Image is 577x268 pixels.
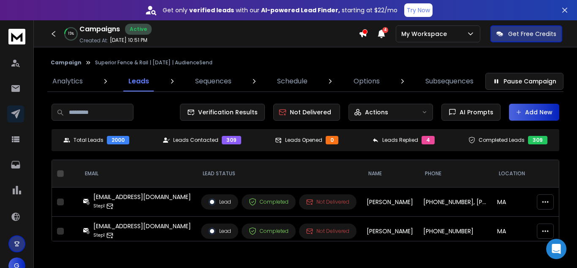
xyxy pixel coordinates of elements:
[492,160,532,188] th: location
[546,239,566,259] div: Open Intercom Messenger
[277,76,308,86] p: Schedule
[68,31,74,36] p: 15 %
[285,137,322,144] p: Leads Opened
[110,37,147,44] p: [DATE] 10:51 PM
[382,137,418,144] p: Leads Replied
[306,199,349,205] div: Not Delivered
[47,71,88,91] a: Analytics
[362,160,418,188] th: NAME
[441,104,501,121] button: AI Prompts
[95,59,212,66] p: Superior Fence & Rail | [DATE] | AudienceSend
[404,3,433,17] button: Try Now
[93,222,191,230] div: [EMAIL_ADDRESS][DOMAIN_NAME]
[180,104,265,121] button: Verification Results
[479,137,525,144] p: Completed Leads
[418,188,492,217] td: [PHONE_NUMBER], [PHONE_NUMBER], [PHONE_NUMBER], [PHONE_NUMBER]
[73,137,103,144] p: Total Leads
[407,6,430,14] p: Try Now
[425,76,474,86] p: Subsequences
[326,136,338,144] div: 0
[195,76,231,86] p: Sequences
[365,108,388,116] p: Actions
[123,71,154,91] a: Leads
[78,160,196,188] th: EMAIL
[261,6,340,14] strong: AI-powered Lead Finder,
[52,76,83,86] p: Analytics
[208,198,231,206] div: Lead
[492,217,532,246] td: MA
[272,71,313,91] a: Schedule
[348,71,385,91] a: Options
[93,193,191,201] div: [EMAIL_ADDRESS][DOMAIN_NAME]
[173,137,218,144] p: Leads Contacted
[51,59,82,66] button: Campaign
[382,27,388,33] span: 4
[189,6,234,14] strong: verified leads
[107,136,129,144] div: 2000
[163,6,397,14] p: Get only with our starting at $22/mo
[93,231,105,240] p: Step 1
[208,227,231,235] div: Lead
[422,136,435,144] div: 4
[290,108,331,116] p: Not Delivered
[249,227,288,235] div: Completed
[490,25,562,42] button: Get Free Credits
[222,136,241,144] div: 309
[196,160,362,188] th: LEAD STATUS
[401,30,450,38] p: My Workspace
[354,76,380,86] p: Options
[79,37,108,44] p: Created At:
[485,73,563,90] button: Pause Campaign
[492,188,532,217] td: MA
[93,202,105,210] p: Step 1
[128,76,149,86] p: Leads
[362,217,418,246] td: [PERSON_NAME]
[456,108,493,116] span: AI Prompts
[125,24,152,35] div: Active
[8,29,25,44] img: logo
[508,30,556,38] p: Get Free Credits
[420,71,479,91] a: Subsequences
[418,160,492,188] th: Phone
[418,217,492,246] td: [PHONE_NUMBER]
[79,24,120,34] h1: Campaigns
[362,188,418,217] td: [PERSON_NAME]
[509,104,559,121] button: Add New
[249,198,288,206] div: Completed
[528,136,547,144] div: 309
[306,228,349,235] div: Not Delivered
[195,108,258,116] span: Verification Results
[190,71,237,91] a: Sequences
